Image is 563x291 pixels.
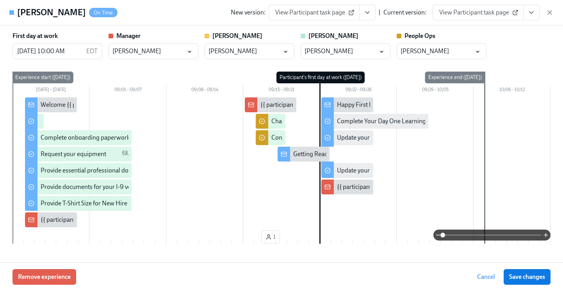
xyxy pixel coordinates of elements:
span: Save changes [509,273,545,281]
span: Cancel [477,273,495,281]
button: Remove experience [12,269,76,285]
div: Happy First Day {{ participant.firstName }}! [337,101,451,109]
button: Open [280,46,292,58]
div: Complete Your Day One Learning Path [337,117,440,126]
div: Complete onboarding paperwork in [GEOGRAPHIC_DATA] [41,133,198,142]
span: View Participant task page [439,9,517,16]
strong: People Ops [404,32,435,40]
a: View Participant task page [269,5,360,20]
span: Remove experience [18,273,71,281]
div: Complete your background check in Checkr [41,117,156,126]
div: Current version: [383,8,426,17]
span: Personal Email [122,150,128,159]
div: 09/01 – 09/07 [89,86,166,96]
div: 09/15 – 09/21 [243,86,320,96]
strong: [PERSON_NAME] [308,32,358,40]
h4: [PERSON_NAME] [17,7,86,18]
div: Confirm {{ participant.fullName }}'s background check passed [271,133,436,142]
strong: Manager [116,32,141,40]
button: Open [184,46,196,58]
div: Experience end ([DATE]) [425,72,485,83]
div: 09/29 – 10/05 [397,86,474,96]
label: First day at work [12,32,58,40]
strong: [PERSON_NAME] [212,32,262,40]
button: View task page [523,5,540,20]
div: Update your Email Signature [337,166,413,175]
span: On Time [89,10,118,16]
div: 09/08 – 09/14 [166,86,243,96]
div: 09/22 – 09/28 [320,86,397,96]
div: Update your Linkedin profile [337,133,413,142]
button: View task page [359,5,376,20]
div: | [379,8,380,17]
button: Open [376,46,388,58]
div: Provide documents for your I-9 verification [41,183,155,191]
div: Provide T-Shirt Size for New Hire Swag [41,199,143,208]
div: {{ participant.fullName }} starts in a week 🎉 [260,101,378,109]
a: View Participant task page [433,5,524,20]
div: 10/06 – 10/12 [474,86,551,96]
button: Cancel [472,269,501,285]
div: Request your equipment [41,150,106,158]
span: View Participant task page [275,9,353,16]
div: {{ participant.fullName }} Starting! [41,216,132,224]
div: Welcome {{ participant.firstName }}! [41,101,138,109]
div: [DATE] – [DATE] [12,86,89,96]
div: Change start-date for {{ participant.fullName }} [271,117,396,126]
div: New version: [231,8,265,17]
div: Provide essential professional documentation [41,166,162,175]
p: EDT [86,47,98,56]
div: Getting Ready for Onboarding [293,150,374,158]
button: Open [472,46,484,58]
div: {{ participant.firstName }} starts [DATE]! [337,183,444,191]
div: Participant's first day at work ([DATE]) [276,72,365,83]
div: Experience start ([DATE]) [12,72,73,83]
button: Save changes [504,269,551,285]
